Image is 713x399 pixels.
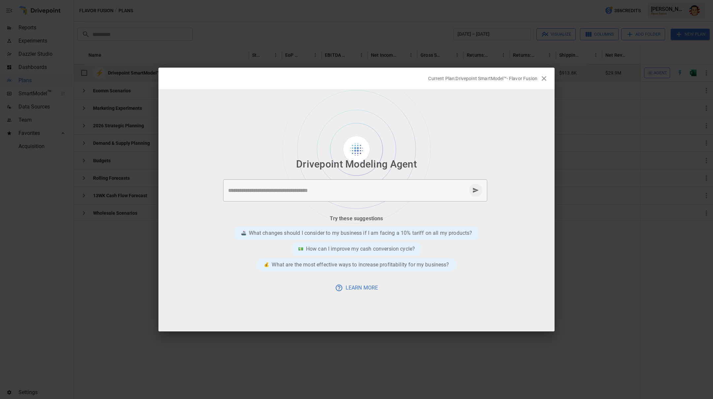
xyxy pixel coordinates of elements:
p: How can I improve my cash conversion cycle? [306,245,415,253]
p: What are the most effective ways to increase profitability for my business? [272,261,449,269]
div: 💰What are the most effective ways to increase profitability for my business? [257,258,455,271]
div: 💵How can I improve my cash conversion cycle? [292,242,421,256]
div: 💰 [264,261,269,269]
div: 🚢What changes should I consider to my business if I am facing a 10% tariff on all my products? [235,227,479,240]
p: Learn More [346,284,378,292]
p: Try these suggestions [330,215,383,223]
p: Drivepoint Modeling Agent [296,157,417,171]
div: 🚢 [241,229,246,237]
p: What changes should I consider to my business if I am facing a 10% tariff on all my products? [249,229,472,237]
img: Background [282,90,431,224]
p: Current Plan: Drivepoint SmartModel™- Flavor Fusion [428,75,537,82]
div: 💵 [298,245,303,253]
button: Learn More [330,282,383,293]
